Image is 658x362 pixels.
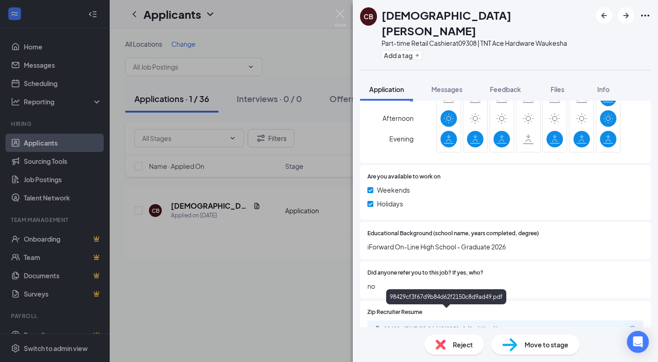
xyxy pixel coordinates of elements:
span: Are you available to work on [367,173,440,181]
span: Did anyone refer you to this job? If yes, who? [367,269,483,277]
svg: ArrowRight [621,10,631,21]
div: Part-time Retail Cashier at 09308 | TNT Ace Hardware Waukesha [382,38,591,48]
span: Info [597,85,610,93]
span: Files [551,85,564,93]
span: Application [369,85,404,93]
span: Feedback [490,85,521,93]
span: Weekends [377,185,410,195]
span: Holidays [377,199,403,209]
span: Afternoon [382,110,414,126]
span: Move to stage [525,340,568,350]
div: CB [364,12,373,21]
button: ArrowRight [618,7,634,24]
a: Paperclip98429cf3f67d9b84d62f2150c8d9ad49.pdf [373,325,521,334]
svg: ArrowLeftNew [599,10,610,21]
span: Messages [431,85,462,93]
span: Reject [453,340,473,350]
button: ArrowLeftNew [596,7,612,24]
span: Zip Recruiter Resume [367,308,422,317]
div: Open Intercom Messenger [627,331,649,353]
div: 98429cf3f67d9b84d62f2150c8d9ad49.pdf [386,289,506,304]
button: PlusAdd a tag [382,50,422,60]
svg: Download [627,324,638,335]
span: no [367,281,643,291]
svg: Paperclip [373,325,380,333]
span: Evening [389,130,414,147]
span: Educational Background (school name, years completed, degree) [367,229,539,238]
svg: Ellipses [640,10,651,21]
h1: [DEMOGRAPHIC_DATA][PERSON_NAME] [382,7,591,38]
div: 98429cf3f67d9b84d62f2150c8d9ad49.pdf [384,325,512,333]
svg: Plus [414,53,420,58]
span: iForward On-Line High School - Graduate 2026 [367,242,643,252]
